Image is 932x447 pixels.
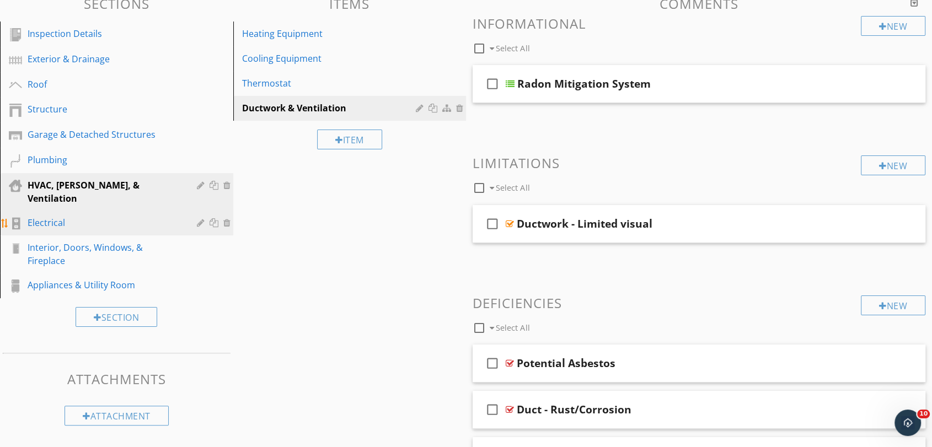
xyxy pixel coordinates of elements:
div: New [861,16,925,36]
div: Duct - Rust/Corrosion [517,403,631,416]
div: Inspection Details [28,27,181,40]
span: Select All [496,182,529,193]
h3: Deficiencies [473,295,925,310]
div: Cooling Equipment [242,52,420,65]
div: Ductwork - Limited visual [517,217,652,230]
div: Heating Equipment [242,27,420,40]
div: HVAC, [PERSON_NAME], & Ventilation [28,179,181,205]
span: Select All [496,43,529,53]
div: Structure [28,103,181,116]
div: Interior, Doors, Windows, & Fireplace [28,241,181,267]
h3: Informational [473,16,925,31]
div: Item [317,130,382,149]
div: Exterior & Drainage [28,52,181,66]
div: Roof [28,78,181,91]
div: Plumbing [28,153,181,166]
div: Attachment [65,406,169,426]
i: check_box_outline_blank [484,211,501,237]
div: Potential Asbestos [517,357,615,370]
div: Ductwork & Ventilation [242,101,420,115]
span: Select All [496,322,529,333]
div: New [861,155,925,175]
i: check_box_outline_blank [484,396,501,423]
div: Garage & Detached Structures [28,128,181,141]
div: Radon Mitigation System [517,77,651,90]
i: check_box_outline_blank [484,350,501,376]
h3: Limitations [473,155,925,170]
i: check_box_outline_blank [484,71,501,97]
div: New [861,295,925,315]
div: Appliances & Utility Room [28,278,181,292]
div: Thermostat [242,77,420,90]
div: Section [76,307,157,327]
div: Electrical [28,216,181,229]
iframe: Intercom live chat [894,410,921,436]
span: 10 [917,410,930,418]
